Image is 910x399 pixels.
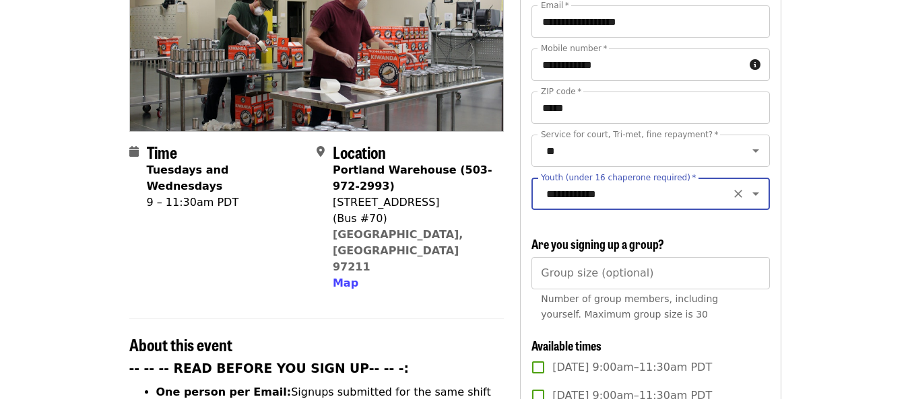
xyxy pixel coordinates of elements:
[317,145,325,158] i: map-marker-alt icon
[541,87,581,96] label: ZIP code
[531,5,769,38] input: Email
[746,184,765,203] button: Open
[531,48,744,81] input: Mobile number
[531,336,602,354] span: Available times
[541,1,569,9] label: Email
[147,140,177,164] span: Time
[333,228,463,273] a: [GEOGRAPHIC_DATA], [GEOGRAPHIC_DATA] 97211
[541,131,719,139] label: Service for court, Tri-met, fine repayment?
[729,184,748,203] button: Clear
[541,44,607,52] label: Mobile number
[333,164,492,192] strong: Portland Warehouse (503-972-2993)
[746,141,765,160] button: Open
[147,194,306,211] div: 9 – 11:30am PDT
[750,59,760,71] i: circle-info icon
[333,277,358,289] span: Map
[552,359,712,375] span: [DATE] 9:00am–11:30am PDT
[156,386,292,398] strong: One person per Email:
[333,275,358,291] button: Map
[129,332,232,356] span: About this event
[541,174,696,182] label: Youth (under 16 chaperone required)
[333,211,493,227] div: (Bus #70)
[531,235,664,252] span: Are you signing up a group?
[333,140,386,164] span: Location
[147,164,229,192] strong: Tuesdays and Wednesdays
[541,293,718,320] span: Number of group members, including yourself. Maximum group size is 30
[531,257,769,289] input: [object Object]
[129,361,410,375] strong: -- -- -- READ BEFORE YOU SIGN UP-- -- -:
[333,194,493,211] div: [STREET_ADDRESS]
[129,145,139,158] i: calendar icon
[531,92,769,124] input: ZIP code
